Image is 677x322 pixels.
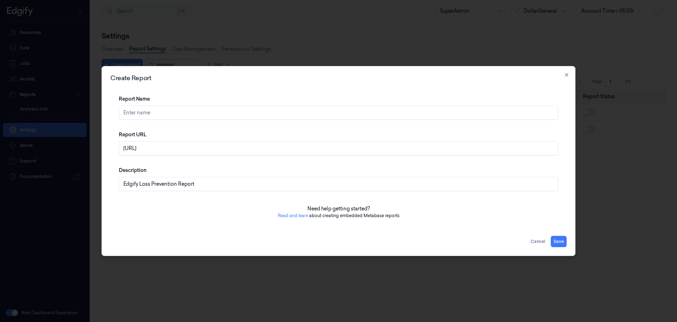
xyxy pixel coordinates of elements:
h2: Create Report [110,75,567,81]
label: Report URL [119,131,146,138]
input: Enter name [119,106,558,120]
label: Description [119,167,146,174]
a: Read and learn [278,213,308,218]
input: Enter description [119,177,558,191]
label: Report Name [119,95,150,102]
button: Cancel [528,236,548,247]
input: Enter Metabase URL [119,141,558,155]
p: Need help getting started? [307,205,370,213]
p: about creating embedded Metabase reports [278,213,400,219]
button: Save [551,236,567,247]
